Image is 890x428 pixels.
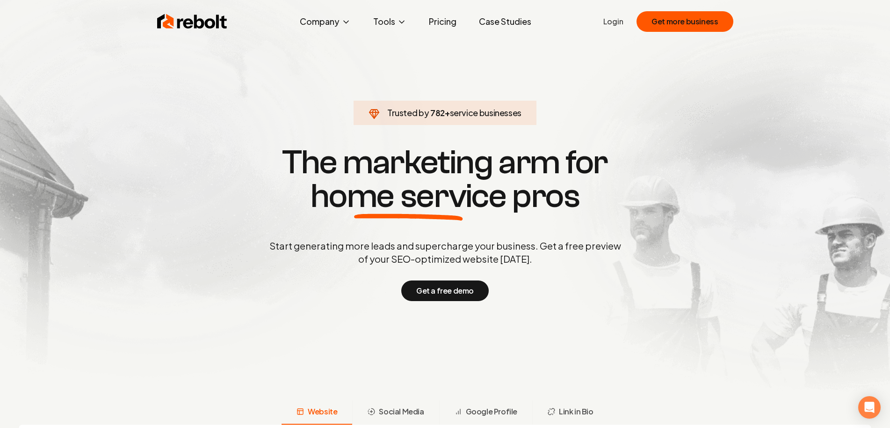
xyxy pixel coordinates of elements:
div: Open Intercom Messenger [858,396,881,419]
button: Company [292,12,358,31]
a: Login [603,16,623,27]
span: 782 [430,106,445,119]
p: Start generating more leads and supercharge your business. Get a free preview of your SEO-optimiz... [268,239,623,266]
span: Trusted by [387,107,429,118]
span: Google Profile [466,406,517,417]
button: Tools [366,12,414,31]
button: Google Profile [439,400,532,425]
span: Website [308,406,337,417]
button: Get more business [637,11,733,32]
button: Website [282,400,352,425]
button: Get a free demo [401,280,489,301]
button: Link in Bio [532,400,608,425]
span: home service [311,179,507,213]
span: Social Media [379,406,424,417]
a: Case Studies [471,12,539,31]
span: + [445,107,450,118]
h1: The marketing arm for pros [221,146,670,213]
span: service businesses [450,107,522,118]
img: Rebolt Logo [157,12,227,31]
button: Social Media [352,400,439,425]
a: Pricing [421,12,464,31]
span: Link in Bio [559,406,593,417]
